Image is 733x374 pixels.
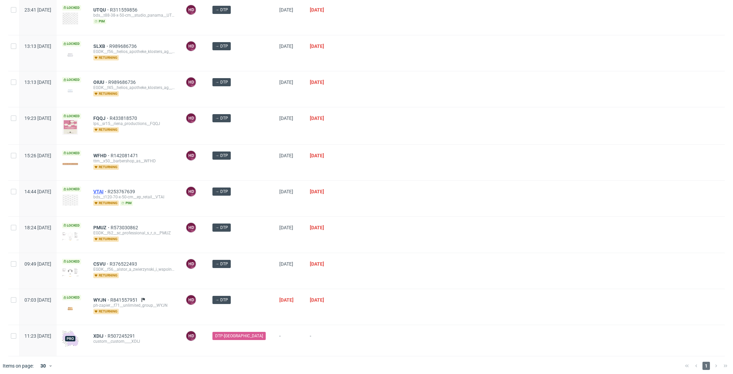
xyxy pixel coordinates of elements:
[36,361,49,371] div: 30
[93,303,175,308] div: ph-zapier__f71__unlimited_group__WYJN
[110,115,138,121] a: R433818570
[62,163,78,165] img: data
[215,333,263,339] span: DTP-[GEOGRAPHIC_DATA]
[62,41,81,47] span: Locked
[186,5,196,15] figcaption: HD
[62,268,78,276] img: version_two_editor_design.png
[62,12,78,25] img: version_two_editor_design.png
[215,189,228,195] span: → DTP
[93,121,175,126] div: lps__sr15__riena_productions__FQQJ
[215,153,228,159] span: → DTP
[310,153,324,158] span: [DATE]
[62,77,81,83] span: Locked
[186,259,196,269] figcaption: HD
[62,150,81,156] span: Locked
[111,153,139,158] a: R142081471
[93,194,175,200] div: bds__t120-70-x-50-cm__ep_retail__VTAI
[24,115,51,121] span: 19:23 [DATE]
[186,77,196,87] figcaption: HD
[310,115,324,121] span: [DATE]
[93,297,110,303] span: WYJN
[24,333,51,339] span: 11:23 [DATE]
[24,225,51,230] span: 18:24 [DATE]
[93,7,110,13] span: UTQU
[279,333,299,348] span: -
[186,295,196,305] figcaption: HD
[62,304,78,313] img: version_two_editor_design
[110,7,139,13] a: R311559856
[93,43,109,49] a: SLXB
[24,7,51,13] span: 23:41 [DATE]
[93,200,119,206] span: returning
[62,186,81,192] span: Locked
[93,91,119,96] span: returning
[3,362,34,369] span: Items on page:
[279,225,293,230] span: [DATE]
[93,273,119,278] span: returning
[310,189,324,194] span: [DATE]
[62,232,78,240] img: version_two_editor_design.png
[215,297,228,303] span: → DTP
[93,230,175,236] div: EGDK__f62__sc_professional_s_r_o__PMUZ
[62,119,78,135] img: version_two_editor_design
[111,225,139,230] a: R573030862
[93,309,119,314] span: returning
[279,7,293,13] span: [DATE]
[110,297,139,303] a: R841557951
[279,297,294,303] span: [DATE]
[108,189,136,194] a: R253767639
[279,153,293,158] span: [DATE]
[93,79,108,85] a: OIUU
[62,86,78,95] img: version_two_editor_design
[310,7,324,13] span: [DATE]
[279,261,293,267] span: [DATE]
[93,333,108,339] span: XDIJ
[93,236,119,242] span: returning
[186,113,196,123] figcaption: HD
[186,41,196,51] figcaption: HD
[215,79,228,85] span: → DTP
[310,43,324,49] span: [DATE]
[93,49,175,54] div: EGDK__f56__helios_apotheke_klosters_ag__SLXB
[93,225,111,230] a: PMUZ
[215,43,228,49] span: → DTP
[110,261,138,267] a: R376522493
[279,189,293,194] span: [DATE]
[62,295,81,300] span: Locked
[93,158,175,164] div: ttm__x50__barbershop_as__WFHD
[24,79,51,85] span: 13:13 [DATE]
[24,297,51,303] span: 07:03 [DATE]
[108,333,136,339] a: R507245291
[215,7,228,13] span: → DTP
[93,127,119,132] span: returning
[93,115,110,121] span: FQQJ
[215,225,228,231] span: → DTP
[62,113,81,119] span: Locked
[279,115,293,121] span: [DATE]
[93,189,108,194] a: VTAI
[310,333,334,348] span: -
[215,115,228,121] span: → DTP
[24,153,51,158] span: 15:26 [DATE]
[24,261,51,267] span: 09:49 [DATE]
[62,5,81,11] span: Locked
[108,79,137,85] a: R989686736
[120,200,133,206] span: pim
[93,164,119,170] span: returning
[310,297,324,303] span: [DATE]
[93,153,111,158] a: WFHD
[310,225,324,230] span: [DATE]
[93,261,110,267] span: CSVU
[109,43,138,49] a: R989686736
